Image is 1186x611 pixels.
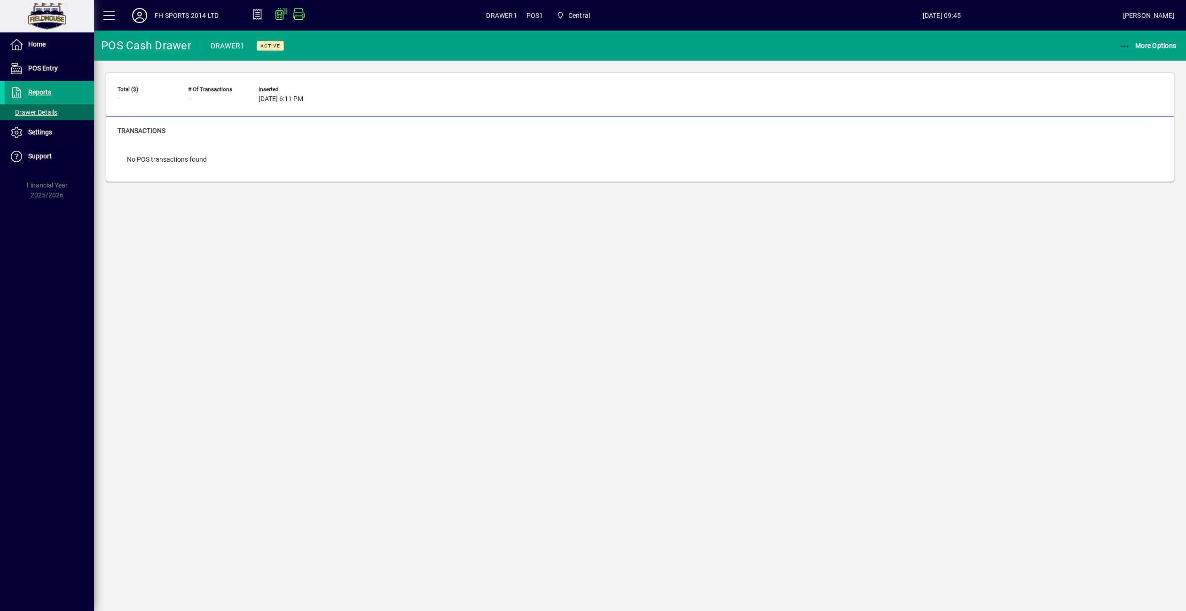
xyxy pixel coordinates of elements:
span: Total ($) [118,86,174,93]
span: - [118,95,119,103]
a: Support [5,145,94,168]
span: Active [260,43,280,49]
button: More Options [1117,37,1179,54]
span: DRAWER1 [486,8,517,23]
span: POS1 [526,8,543,23]
span: [DATE] 6:11 PM [259,95,303,103]
span: Support [28,152,52,160]
span: Inserted [259,86,315,93]
div: FH SPORTS 2014 LTD [155,8,219,23]
span: Drawer Details [9,109,57,116]
span: - [188,95,190,103]
div: No POS transactions found [118,145,216,174]
span: Settings [28,128,52,136]
span: Transactions [118,127,165,134]
span: Reports [28,88,51,96]
span: # of Transactions [188,86,244,93]
a: Settings [5,121,94,144]
div: DRAWER1 [211,39,245,54]
span: Home [28,40,46,48]
span: Central [568,8,590,23]
span: More Options [1119,42,1177,49]
a: Drawer Details [5,104,94,120]
span: [DATE] 09:45 [761,8,1123,23]
div: POS Cash Drawer [101,38,191,53]
a: Home [5,33,94,56]
button: Profile [125,7,155,24]
div: [PERSON_NAME] [1123,8,1174,23]
a: POS Entry [5,57,94,80]
span: Central [552,7,594,24]
span: POS Entry [28,64,58,72]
